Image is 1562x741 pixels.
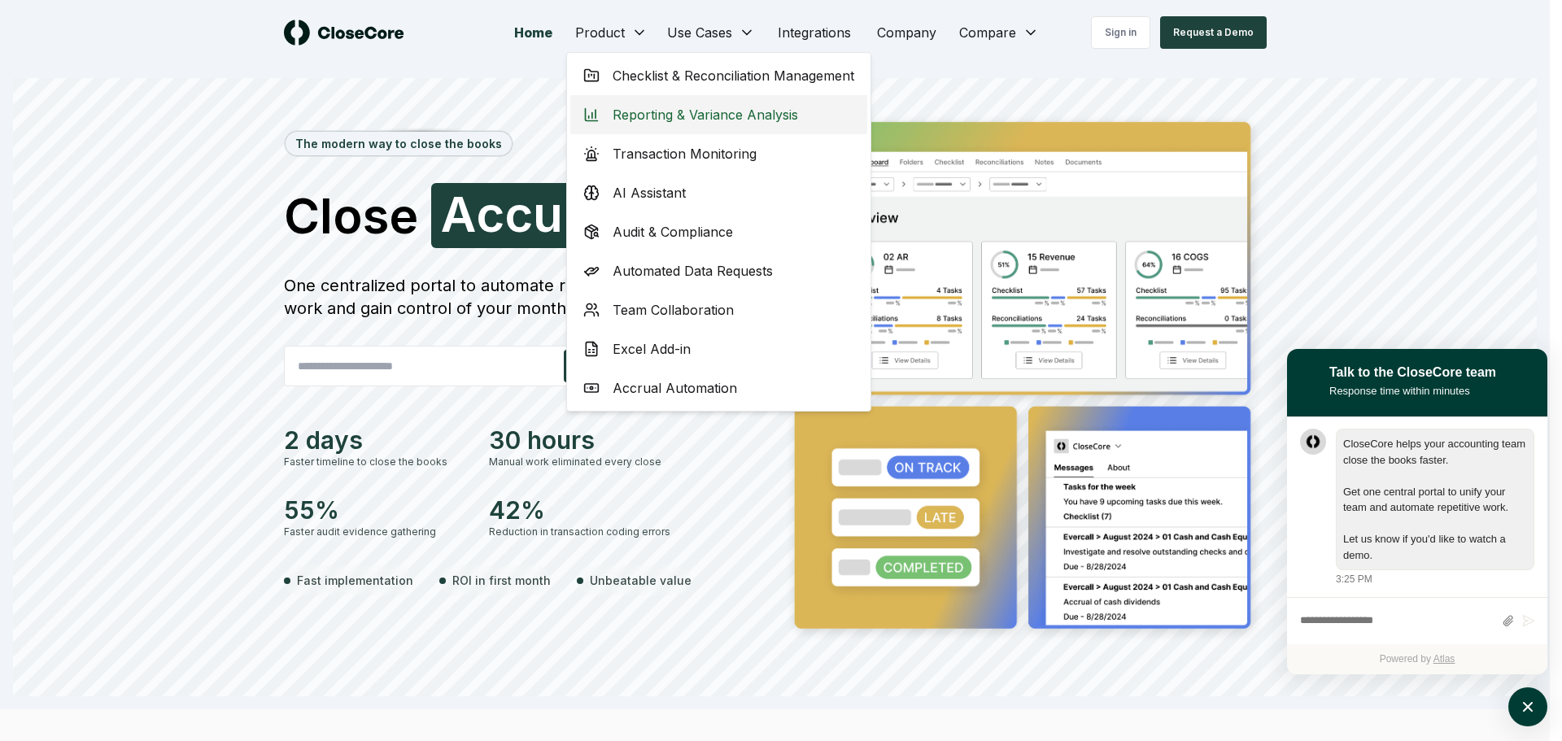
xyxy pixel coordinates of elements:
span: Checklist & Reconciliation Management [613,66,854,85]
div: Powered by [1287,644,1547,674]
a: Excel Add-in [570,329,867,368]
div: atlas-message [1300,429,1534,586]
a: AI Assistant [570,173,867,212]
div: atlas-message-author-avatar [1300,429,1326,455]
a: Automated Data Requests [570,251,867,290]
div: Sunday, September 21, 3:25 PM [1336,429,1534,586]
div: Response time within minutes [1329,382,1496,399]
div: atlas-message-bubble [1336,429,1534,570]
a: Accrual Automation [570,368,867,408]
div: atlas-message-text [1343,436,1527,563]
div: Talk to the CloseCore team [1329,363,1496,382]
span: Team Collaboration [613,300,734,320]
a: Atlas [1433,653,1455,665]
button: Attach files by clicking or dropping files here [1502,614,1514,628]
span: Accrual Automation [613,378,737,398]
span: Automated Data Requests [613,261,773,281]
span: AI Assistant [613,183,686,203]
a: Team Collaboration [570,290,867,329]
a: Audit & Compliance [570,212,867,251]
span: Audit & Compliance [613,222,733,242]
a: Transaction Monitoring [570,134,867,173]
a: Checklist & Reconciliation Management [570,56,867,95]
a: Reporting & Variance Analysis [570,95,867,134]
span: Reporting & Variance Analysis [613,105,798,124]
div: atlas-window [1287,349,1547,674]
span: Transaction Monitoring [613,144,757,163]
div: atlas-composer [1300,606,1534,636]
div: atlas-ticket [1287,417,1547,674]
div: 3:25 PM [1336,572,1372,586]
span: Excel Add-in [613,339,691,359]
